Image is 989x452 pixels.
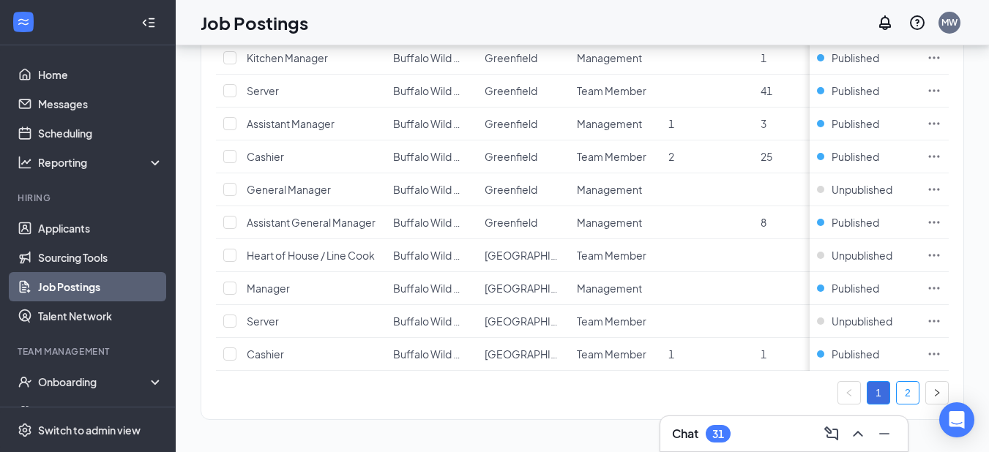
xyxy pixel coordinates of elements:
[577,51,642,64] span: Management
[570,173,661,206] td: Management
[927,50,941,65] svg: Ellipses
[38,374,151,389] div: Onboarding
[577,216,642,229] span: Management
[570,140,661,173] td: Team Member
[477,305,569,338] td: Lebanon
[386,42,477,75] td: Buffalo Wild Wings
[393,282,483,295] span: Buffalo Wild Wings
[577,314,646,328] span: Team Member
[38,301,163,331] a: Talent Network
[386,108,477,140] td: Buffalo Wild Wings
[485,84,537,97] span: Greenfield
[485,249,591,262] span: [GEOGRAPHIC_DATA]
[18,155,32,170] svg: Analysis
[577,347,646,361] span: Team Member
[477,75,569,108] td: Greenfield
[247,84,279,97] span: Server
[38,396,163,426] a: Team
[477,338,569,371] td: Lebanon
[18,192,160,204] div: Hiring
[38,60,163,89] a: Home
[141,15,156,30] svg: Collapse
[668,347,674,361] span: 1
[908,14,926,31] svg: QuestionInfo
[38,243,163,272] a: Sourcing Tools
[876,425,893,442] svg: Minimize
[570,206,661,239] td: Management
[386,75,477,108] td: Buffalo Wild Wings
[18,423,32,437] svg: Settings
[927,182,941,197] svg: Ellipses
[38,272,163,301] a: Job Postings
[927,281,941,295] svg: Ellipses
[761,84,772,97] span: 41
[38,214,163,243] a: Applicants
[832,248,892,263] span: Unpublished
[393,249,483,262] span: Buffalo Wild Wings
[832,347,879,361] span: Published
[712,428,724,440] div: 31
[393,216,483,229] span: Buffalo Wild Wings
[672,426,698,442] h3: Chat
[876,14,894,31] svg: Notifications
[832,182,892,197] span: Unpublished
[485,314,591,328] span: [GEOGRAPHIC_DATA]
[393,84,483,97] span: Buffalo Wild Wings
[933,388,941,397] span: right
[570,239,661,272] td: Team Member
[485,282,591,295] span: [GEOGRAPHIC_DATA]
[577,84,646,97] span: Team Member
[837,381,861,404] button: left
[577,183,642,196] span: Management
[832,314,892,328] span: Unpublished
[832,149,879,164] span: Published
[386,272,477,305] td: Buffalo Wild Wings
[837,381,861,404] li: Previous Page
[941,16,958,29] div: MW
[247,314,279,328] span: Server
[477,42,569,75] td: Greenfield
[761,347,766,361] span: 1
[247,249,375,262] span: Heart of House / Line Cook
[18,374,32,389] svg: UserCheck
[927,314,941,328] svg: Ellipses
[247,282,290,295] span: Manager
[577,249,646,262] span: Team Member
[247,51,328,64] span: Kitchen Manager
[393,183,483,196] span: Buffalo Wild Wings
[477,108,569,140] td: Greenfield
[832,215,879,230] span: Published
[577,282,642,295] span: Management
[577,117,642,130] span: Management
[927,116,941,131] svg: Ellipses
[477,206,569,239] td: Greenfield
[18,345,160,358] div: Team Management
[867,382,889,404] a: 1
[570,108,661,140] td: Management
[668,117,674,130] span: 1
[668,150,674,163] span: 2
[761,150,772,163] span: 25
[477,173,569,206] td: Greenfield
[927,83,941,98] svg: Ellipses
[393,347,483,361] span: Buffalo Wild Wings
[386,305,477,338] td: Buffalo Wild Wings
[38,118,163,148] a: Scheduling
[849,425,867,442] svg: ChevronUp
[927,215,941,230] svg: Ellipses
[832,116,879,131] span: Published
[247,347,284,361] span: Cashier
[897,382,919,404] a: 2
[570,75,661,108] td: Team Member
[832,83,879,98] span: Published
[38,155,164,170] div: Reporting
[247,183,331,196] span: General Manager
[386,239,477,272] td: Buffalo Wild Wings
[846,422,870,445] button: ChevronUp
[820,422,843,445] button: ComposeMessage
[247,117,335,130] span: Assistant Manager
[485,216,537,229] span: Greenfield
[477,140,569,173] td: Greenfield
[386,206,477,239] td: Buffalo Wild Wings
[477,239,569,272] td: Lebanon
